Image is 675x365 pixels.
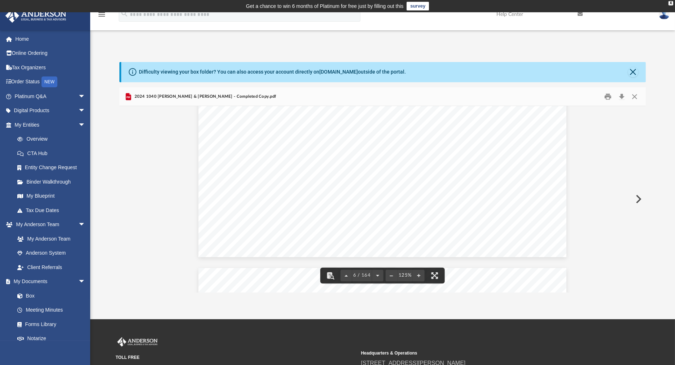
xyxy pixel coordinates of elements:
div: File preview [119,106,646,292]
a: Online Ordering [5,46,96,61]
a: Overview [10,132,96,146]
a: CTA Hub [10,146,96,160]
a: Order StatusNEW [5,75,96,89]
img: Anderson Advisors Platinum Portal [3,9,69,23]
button: Next File [630,189,646,209]
span: Retain vouchers 3 and 4 in your files and mail to the above address on or before the dates indica... [242,136,509,142]
button: Zoom in [413,268,425,283]
div: Preview [119,87,646,293]
a: survey [407,2,429,10]
small: TOLL FREE [116,354,356,361]
a: Platinum Q&Aarrow_drop_down [5,89,96,104]
button: Close [628,91,641,102]
button: Next page [372,268,383,283]
button: Close [628,67,638,77]
div: Get a chance to win 6 months of Platinum for free just by filling out this [246,2,404,10]
span: Voucher no. 1 by [DATE] ....... $6,870 [264,170,363,176]
a: My Entitiesarrow_drop_down [5,118,96,132]
div: Current zoom level [397,273,413,278]
a: Meeting Minutes [10,303,93,317]
div: Document Viewer [119,106,646,292]
a: menu [97,14,106,19]
a: Tax Organizers [5,60,96,75]
a: Home [5,32,96,46]
a: Entity Change Request [10,160,96,175]
span: For your reference we have listed all estimated tax payments and their original due dates below. [242,150,497,156]
div: NEW [41,76,57,87]
span: Enclose your check for $13,740, payable to the United States Treasury. Include your social security [242,116,507,123]
span: Vouchers requiring no payment should not be filed. [242,156,377,162]
a: My Anderson Team [10,232,89,246]
a: Tax Due Dates [10,203,96,217]
a: Notarize [10,331,93,346]
span: 2024 1040 [PERSON_NAME] & [PERSON_NAME] - Completed Copy.pdf [133,93,276,100]
a: Digital Productsarrow_drop_down [5,104,96,118]
a: My Anderson Teamarrow_drop_down [5,217,93,232]
button: Download [615,91,628,102]
img: User Pic [659,9,670,19]
span: arrow_drop_down [78,274,93,289]
span: 6 / 164 [352,273,372,278]
button: Print [601,91,615,102]
img: Anderson Advisors Platinum Portal [116,337,159,347]
span: arrow_drop_down [78,89,93,104]
span: number and the words "2025 Form 1040-ES" on your check. [242,123,404,129]
button: Toggle findbar [323,268,338,283]
i: menu [97,10,106,19]
div: close [669,1,673,5]
a: Anderson System [10,246,93,260]
div: Difficulty viewing your box folder? You can also access your account directly on outside of the p... [139,68,406,76]
a: Binder Walkthrough [10,175,96,189]
a: Box [10,289,89,303]
span: arrow_drop_down [78,118,93,132]
button: 6 / 164 [352,268,372,283]
a: My Blueprint [10,189,93,203]
span: arrow_drop_down [78,217,93,232]
span: Voucher no. 2 by [DATE] ....... $6,870 [264,182,363,189]
button: Previous page [341,268,352,283]
a: My Documentsarrow_drop_down [5,274,93,289]
a: Client Referrals [10,260,93,274]
a: Forms Library [10,317,89,331]
a: [DOMAIN_NAME] [319,69,358,75]
span: Voucher no. 3 by [DATE] ....... $6,870 [264,196,363,202]
button: Zoom out [386,268,397,283]
span: arrow_drop_down [78,104,93,118]
small: Headquarters & Operations [361,350,601,356]
button: Enter fullscreen [427,268,443,283]
i: search [120,10,128,18]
